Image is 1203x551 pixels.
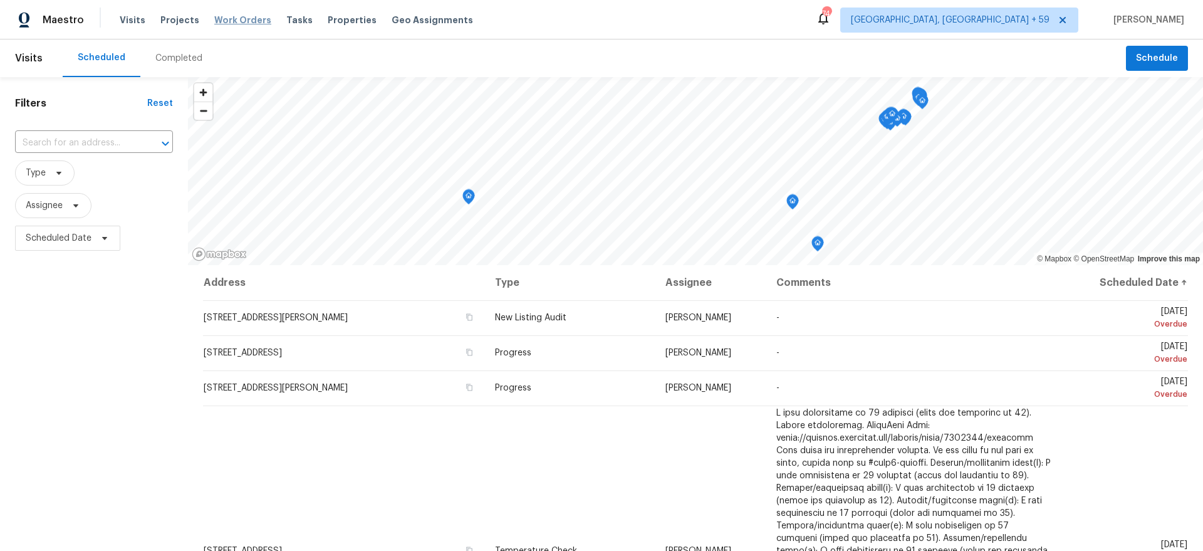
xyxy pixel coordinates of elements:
[286,16,313,24] span: Tasks
[1136,51,1178,66] span: Schedule
[776,313,779,322] span: -
[886,107,898,127] div: Map marker
[897,109,910,129] div: Map marker
[1037,255,1071,263] a: Mapbox
[120,14,145,26] span: Visits
[495,384,531,392] span: Progress
[188,77,1203,265] canvas: Map
[1071,377,1187,401] span: [DATE]
[1138,255,1200,263] a: Improve this map
[464,312,475,323] button: Copy Address
[1071,342,1187,365] span: [DATE]
[766,265,1062,300] th: Comments
[192,247,247,261] a: Mapbox homepage
[665,313,731,322] span: [PERSON_NAME]
[203,265,485,300] th: Address
[1071,388,1187,401] div: Overdue
[462,189,475,209] div: Map marker
[786,194,799,214] div: Map marker
[194,102,212,120] button: Zoom out
[1108,14,1184,26] span: [PERSON_NAME]
[878,112,891,132] div: Map marker
[464,382,475,393] button: Copy Address
[884,107,897,127] div: Map marker
[916,94,929,113] div: Map marker
[1071,307,1187,330] span: [DATE]
[1071,318,1187,330] div: Overdue
[495,349,531,357] span: Progress
[78,51,125,64] div: Scheduled
[392,14,473,26] span: Geo Assignments
[26,167,46,179] span: Type
[204,384,348,392] span: [STREET_ADDRESS][PERSON_NAME]
[485,265,656,300] th: Type
[15,45,43,72] span: Visits
[655,265,766,300] th: Assignee
[464,347,475,358] button: Copy Address
[155,52,202,65] div: Completed
[15,134,138,153] input: Search for an address...
[914,88,927,108] div: Map marker
[822,8,831,20] div: 744
[26,232,91,244] span: Scheduled Date
[1073,255,1134,263] a: OpenStreetMap
[811,236,824,256] div: Map marker
[157,135,174,152] button: Open
[665,349,731,357] span: [PERSON_NAME]
[147,97,173,110] div: Reset
[912,91,925,110] div: Map marker
[897,110,910,129] div: Map marker
[665,384,731,392] span: [PERSON_NAME]
[15,97,147,110] h1: Filters
[1126,46,1188,71] button: Schedule
[1071,353,1187,365] div: Overdue
[776,349,779,357] span: -
[495,313,566,322] span: New Listing Audit
[204,313,348,322] span: [STREET_ADDRESS][PERSON_NAME]
[204,349,282,357] span: [STREET_ADDRESS]
[881,110,893,129] div: Map marker
[26,199,63,212] span: Assignee
[194,83,212,102] button: Zoom in
[214,14,271,26] span: Work Orders
[1061,265,1188,300] th: Scheduled Date ↑
[851,14,1049,26] span: [GEOGRAPHIC_DATA], [GEOGRAPHIC_DATA] + 59
[43,14,84,26] span: Maestro
[776,384,779,392] span: -
[912,87,924,107] div: Map marker
[328,14,377,26] span: Properties
[160,14,199,26] span: Projects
